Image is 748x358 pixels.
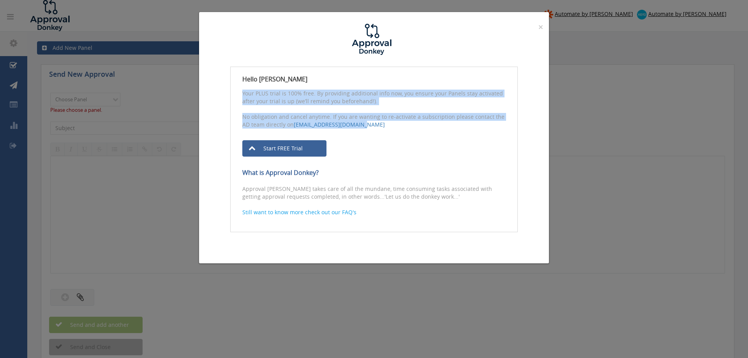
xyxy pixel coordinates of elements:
span: × [538,21,543,32]
img: logo.jpg [342,24,401,55]
p: No obligation and cancel anytime. If you are wanting to re-activate a subscription please contact... [242,113,506,129]
p: Approval [PERSON_NAME] takes care of all the mundane, time consuming tasks associated with gettin... [242,185,506,201]
a: Still want to know more check out our FAQ's [242,208,506,216]
a: Start FREE Trial [242,140,326,157]
a: [EMAIL_ADDRESS][DOMAIN_NAME] [294,121,385,128]
strong: What is Approval Donkey? [242,168,319,177]
p: Your PLUS trial is 100% free. By providing additional info now, you ensure your Panels stay activ... [242,90,506,105]
strong: Hello [PERSON_NAME] [242,75,307,83]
